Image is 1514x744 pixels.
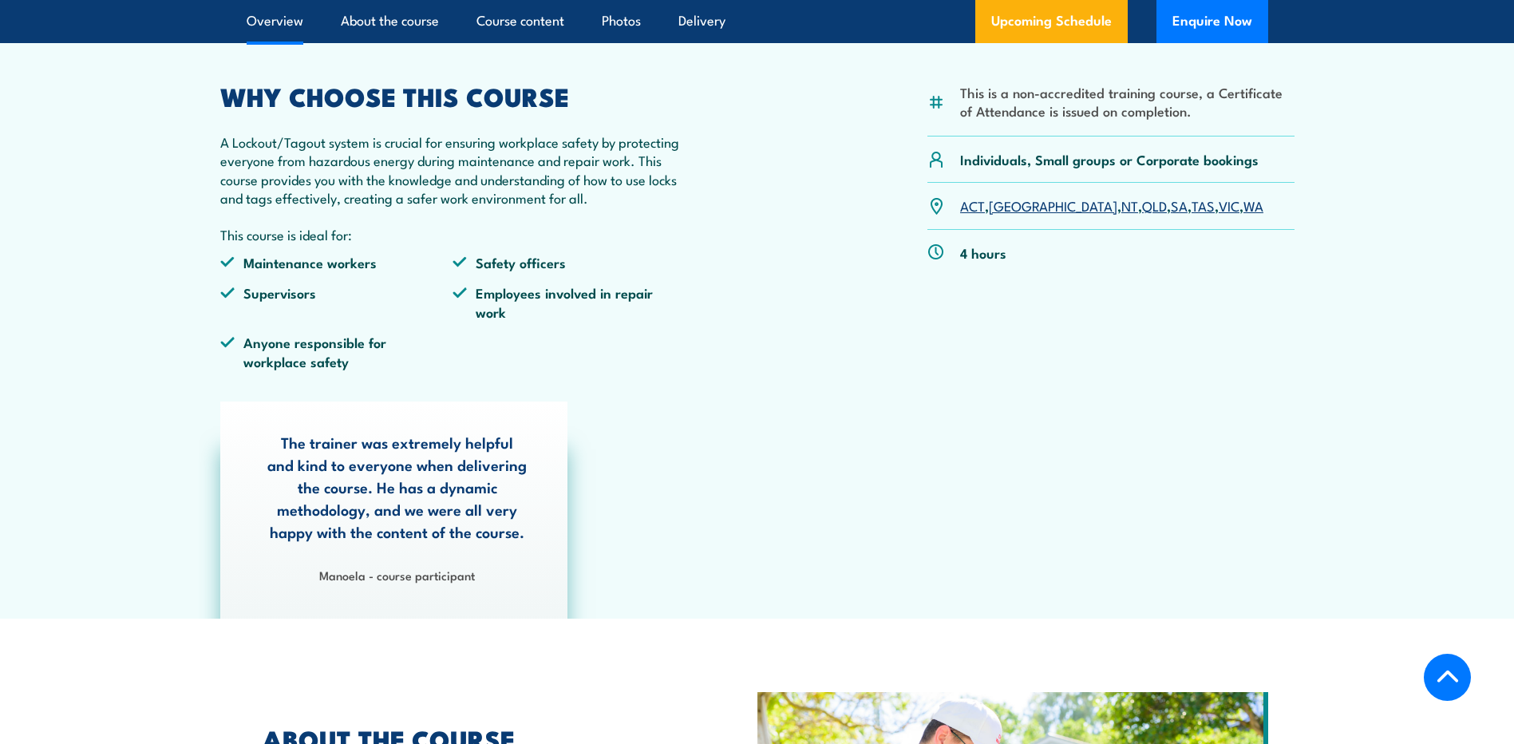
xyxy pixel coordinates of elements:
li: Employees involved in repair work [453,283,686,321]
p: , , , , , , , [960,196,1263,215]
a: SA [1171,196,1188,215]
li: Maintenance workers [220,253,453,271]
p: This course is ideal for: [220,225,686,243]
a: WA [1243,196,1263,215]
a: [GEOGRAPHIC_DATA] [989,196,1117,215]
a: ACT [960,196,985,215]
a: TAS [1192,196,1215,215]
li: Supervisors [220,283,453,321]
a: VIC [1219,196,1239,215]
a: QLD [1142,196,1167,215]
a: NT [1121,196,1138,215]
p: A Lockout/Tagout system is crucial for ensuring workplace safety by protecting everyone from haza... [220,133,686,208]
p: The trainer was extremely helpful and kind to everyone when delivering the course. He has a dynam... [267,431,528,543]
h2: WHY CHOOSE THIS COURSE [220,85,686,107]
li: Anyone responsible for workplace safety [220,333,453,370]
li: This is a non-accredited training course, a Certificate of Attendance is issued on completion. [960,83,1295,121]
p: Individuals, Small groups or Corporate bookings [960,150,1259,168]
strong: Manoela - course participant [319,566,475,584]
p: 4 hours [960,243,1006,262]
li: Safety officers [453,253,686,271]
